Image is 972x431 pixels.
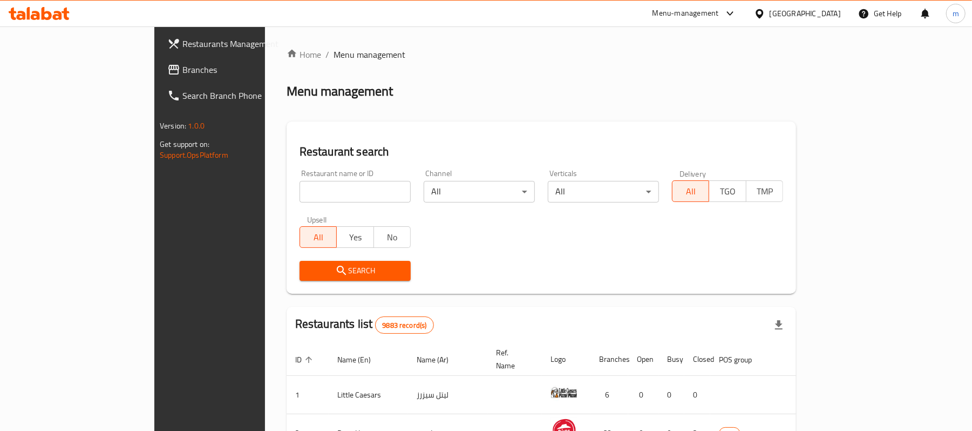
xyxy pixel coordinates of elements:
[375,316,433,334] div: Total records count
[287,83,393,100] h2: Menu management
[713,184,742,199] span: TGO
[325,48,329,61] li: /
[182,89,308,102] span: Search Branch Phone
[417,353,463,366] span: Name (Ar)
[308,264,402,278] span: Search
[677,184,705,199] span: All
[684,343,710,376] th: Closed
[550,379,577,406] img: Little Caesars
[953,8,959,19] span: m
[287,48,796,61] nav: breadcrumb
[159,31,317,57] a: Restaurants Management
[672,180,709,202] button: All
[548,181,659,203] div: All
[300,144,783,160] h2: Restaurant search
[336,226,373,248] button: Yes
[182,37,308,50] span: Restaurants Management
[373,226,411,248] button: No
[182,63,308,76] span: Branches
[746,180,783,202] button: TMP
[300,261,411,281] button: Search
[378,230,406,245] span: No
[590,343,628,376] th: Branches
[159,57,317,83] a: Branches
[766,312,792,338] div: Export file
[304,230,332,245] span: All
[424,181,535,203] div: All
[295,353,316,366] span: ID
[590,376,628,414] td: 6
[542,343,590,376] th: Logo
[376,320,433,331] span: 9883 record(s)
[719,353,766,366] span: POS group
[658,376,684,414] td: 0
[337,353,385,366] span: Name (En)
[300,181,411,203] input: Search for restaurant name or ID..
[295,316,434,334] h2: Restaurants list
[408,376,487,414] td: ليتل سيزرز
[684,376,710,414] td: 0
[300,226,337,248] button: All
[341,230,369,245] span: Yes
[770,8,841,19] div: [GEOGRAPHIC_DATA]
[751,184,779,199] span: TMP
[628,376,658,414] td: 0
[628,343,658,376] th: Open
[709,180,746,202] button: TGO
[307,215,327,223] label: Upsell
[160,119,186,133] span: Version:
[679,170,706,177] label: Delivery
[329,376,408,414] td: Little Caesars
[159,83,317,109] a: Search Branch Phone
[160,148,228,162] a: Support.OpsPlatform
[496,346,529,372] span: Ref. Name
[658,343,684,376] th: Busy
[652,7,719,20] div: Menu-management
[334,48,405,61] span: Menu management
[160,137,209,151] span: Get support on:
[188,119,205,133] span: 1.0.0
